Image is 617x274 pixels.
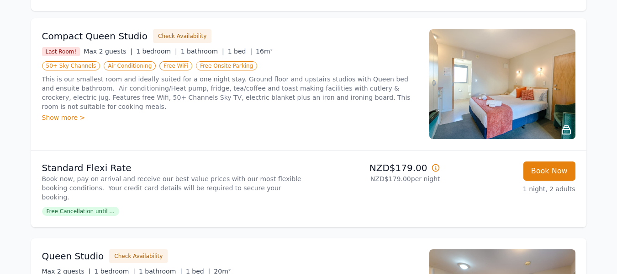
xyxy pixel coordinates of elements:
p: Standard Flexi Rate [42,161,305,174]
span: Air Conditioning [104,61,156,70]
p: This is our smallest room and ideally suited for a one night stay. Ground floor and upstairs stud... [42,75,418,111]
h3: Compact Queen Studio [42,30,148,43]
p: NZD$179.00 per night [312,174,440,183]
h3: Queen Studio [42,250,104,263]
p: Book now, pay on arrival and receive our best value prices with our most flexible booking conditi... [42,174,305,202]
span: 1 bedroom | [136,48,177,55]
span: Free WiFi [159,61,192,70]
div: Show more > [42,113,418,122]
button: Book Now [523,161,575,181]
span: Max 2 guests | [84,48,132,55]
p: NZD$179.00 [312,161,440,174]
button: Check Availability [153,29,211,43]
span: Last Room! [42,47,80,56]
span: 16m² [256,48,273,55]
span: 50+ Sky Channels [42,61,100,70]
button: Check Availability [109,249,168,263]
span: Free Onsite Parking [196,61,257,70]
span: 1 bed | [228,48,252,55]
span: Free Cancellation until ... [42,207,119,216]
p: 1 night, 2 adults [448,184,575,193]
span: 1 bathroom | [181,48,224,55]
